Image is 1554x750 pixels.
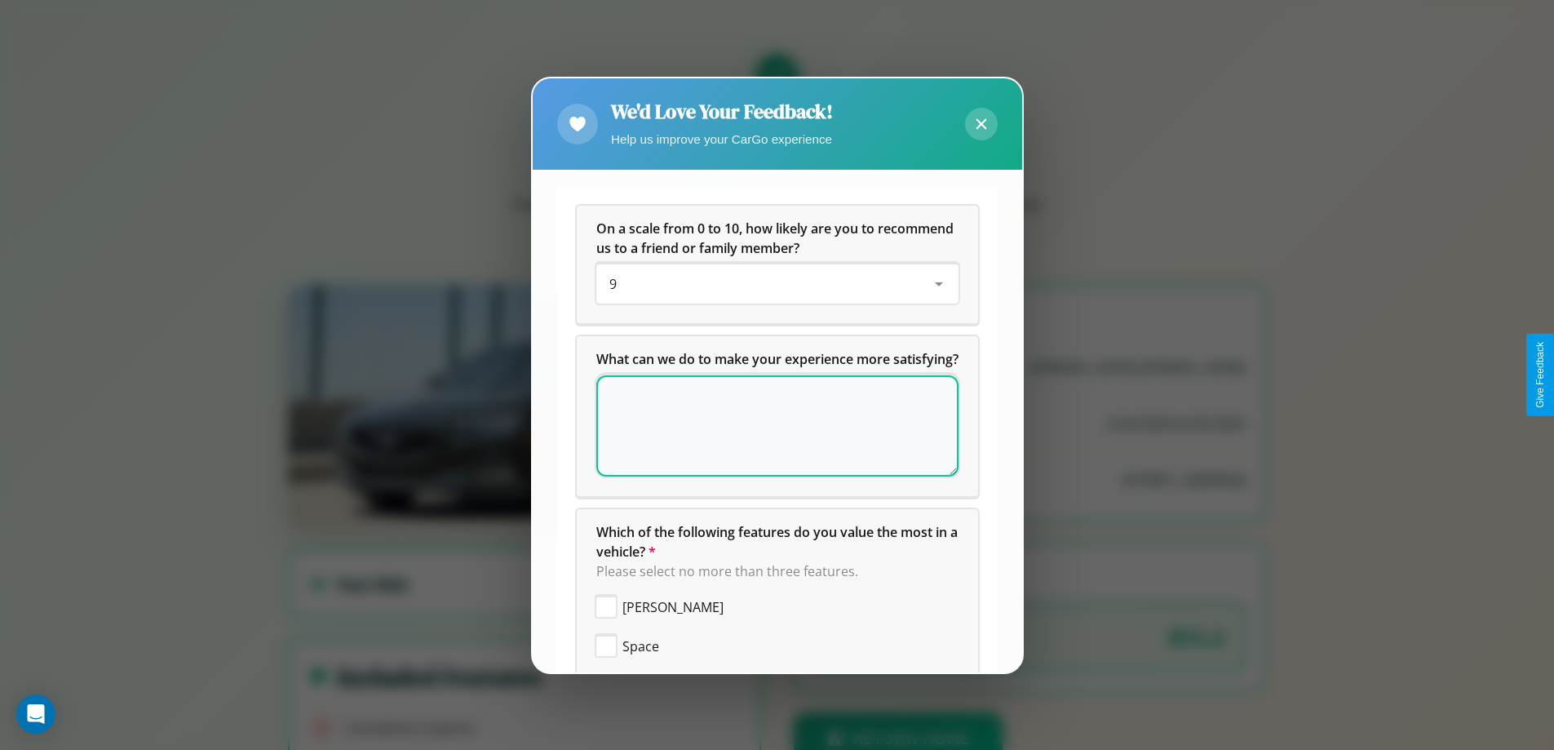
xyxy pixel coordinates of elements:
span: [PERSON_NAME] [622,597,724,617]
div: On a scale from 0 to 10, how likely are you to recommend us to a friend or family member? [596,264,959,304]
h5: On a scale from 0 to 10, how likely are you to recommend us to a friend or family member? [596,219,959,258]
span: Please select no more than three features. [596,562,858,580]
span: What can we do to make your experience more satisfying? [596,350,959,368]
div: Give Feedback [1534,342,1546,408]
h2: We'd Love Your Feedback! [611,98,833,125]
span: Space [622,637,659,656]
p: Help us improve your CarGo experience [611,128,833,150]
span: On a scale from 0 to 10, how likely are you to recommend us to a friend or family member? [596,220,957,257]
span: Which of the following features do you value the most in a vehicle? [596,523,961,561]
div: Open Intercom Messenger [16,695,55,734]
span: 9 [609,275,617,293]
div: On a scale from 0 to 10, how likely are you to recommend us to a friend or family member? [577,206,978,323]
